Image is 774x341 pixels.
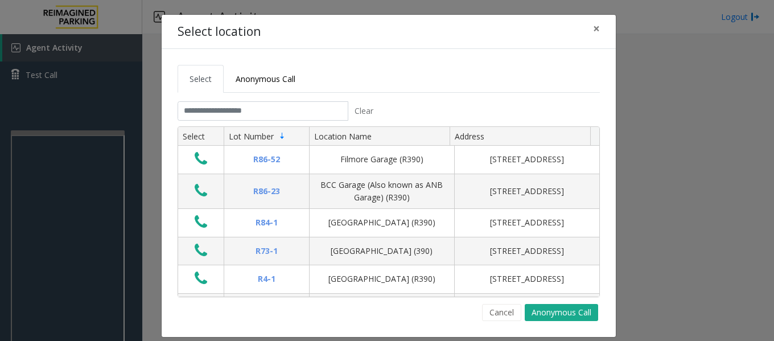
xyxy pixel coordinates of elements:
[316,273,447,285] div: [GEOGRAPHIC_DATA] (R390)
[178,65,600,93] ul: Tabs
[314,131,372,142] span: Location Name
[231,153,302,166] div: R86-52
[316,216,447,229] div: [GEOGRAPHIC_DATA] (R390)
[178,127,224,146] th: Select
[462,245,592,257] div: [STREET_ADDRESS]
[236,73,295,84] span: Anonymous Call
[462,153,592,166] div: [STREET_ADDRESS]
[482,304,521,321] button: Cancel
[585,15,608,43] button: Close
[316,153,447,166] div: Filmore Garage (R390)
[593,20,600,36] span: ×
[462,216,592,229] div: [STREET_ADDRESS]
[229,131,274,142] span: Lot Number
[462,185,592,198] div: [STREET_ADDRESS]
[462,273,592,285] div: [STREET_ADDRESS]
[455,131,484,142] span: Address
[348,101,380,121] button: Clear
[178,127,599,297] div: Data table
[190,73,212,84] span: Select
[316,245,447,257] div: [GEOGRAPHIC_DATA] (390)
[231,245,302,257] div: R73-1
[278,132,287,141] span: Sortable
[525,304,598,321] button: Anonymous Call
[316,179,447,204] div: BCC Garage (Also known as ANB Garage) (R390)
[231,216,302,229] div: R84-1
[231,273,302,285] div: R4-1
[178,23,261,41] h4: Select location
[231,185,302,198] div: R86-23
